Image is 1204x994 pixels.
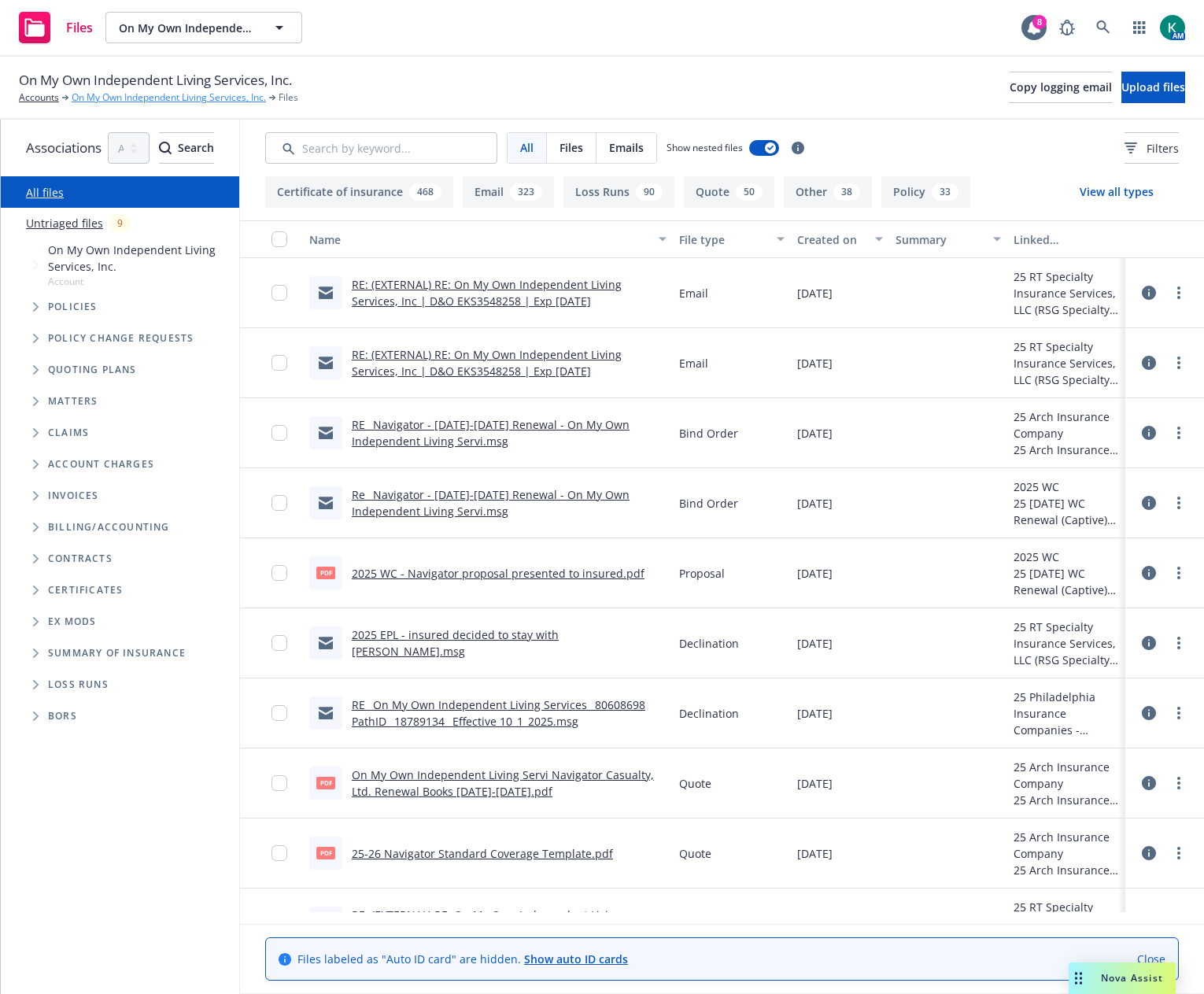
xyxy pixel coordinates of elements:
button: Summary [889,220,1007,258]
a: Report a Bug [1051,12,1083,43]
span: [DATE] [797,775,833,792]
div: Summary [896,231,984,248]
span: Quote [679,775,711,792]
a: RE_ On My Own Independent Living Services_ 80608698 PathID_ 18789134_ Effective 10_1_2025.msg [352,697,645,729]
span: Filters [1125,140,1179,157]
a: 25-26 Navigator Standard Coverage Template.pdf [352,846,613,861]
span: Nova Assist [1101,971,1163,985]
img: photo [1160,15,1185,40]
span: Show nested files [667,141,743,154]
input: Toggle Row Selected [271,495,287,511]
a: more [1169,704,1188,722]
button: SearchSearch [159,132,214,164]
div: Name [309,231,649,248]
div: Folder Tree Example [1,512,239,732]
span: Bind Order [679,495,738,512]
button: File type [673,220,791,258]
span: Files labeled as "Auto ID card" are hidden. [297,951,628,967]
button: Linked associations [1007,220,1125,258]
div: 25 RT Specialty Insurance Services, LLC (RSG Specialty, LLC) [1014,268,1119,318]
span: Account [48,275,233,288]
div: 25 Arch Insurance Company [1014,829,1119,862]
svg: Search [159,142,172,154]
button: Quote [684,176,774,208]
div: 25 RT Specialty Insurance Services, LLC (RSG Specialty, LLC) [1014,899,1119,948]
div: File type [679,231,767,248]
span: Invoices [48,491,99,501]
button: Email [463,176,554,208]
button: Upload files [1121,72,1185,103]
div: 25 Arch Insurance Company [1014,759,1119,792]
span: Email [679,285,708,301]
span: pdf [316,567,335,578]
div: 25 Arch Insurance Company, Arch Insurance Company - Arch Insurance Company [1014,792,1119,808]
a: Switch app [1124,12,1155,43]
span: Files [279,91,298,105]
div: 25 [DATE] WC Renewal (Captive)/ EPL [1014,565,1119,598]
button: Copy logging email [1010,72,1112,103]
a: 2025 EPL - insured decided to stay with [PERSON_NAME].msg [352,627,559,659]
input: Toggle Row Selected [271,775,287,791]
button: Loss Runs [563,176,674,208]
a: Close [1137,951,1165,967]
a: more [1169,353,1188,372]
div: 2025 WC [1014,549,1119,565]
div: 8 [1032,15,1047,29]
span: Loss Runs [48,680,109,689]
div: 468 [409,183,441,201]
span: [DATE] [797,845,833,862]
span: [DATE] [797,425,833,442]
span: Email [679,355,708,371]
span: Quote [679,845,711,862]
div: 90 [636,183,663,201]
div: Tree Example [1,238,239,512]
div: Drag to move [1069,963,1088,994]
a: more [1169,493,1188,512]
span: Contracts [48,554,113,564]
div: Created on [797,231,866,248]
span: Emails [609,139,644,156]
span: Proposal [679,565,725,582]
input: Toggle Row Selected [271,425,287,441]
span: Account charges [48,460,154,469]
a: Show auto ID cards [524,952,628,966]
div: 323 [510,183,542,201]
a: more [1169,564,1188,582]
button: Nova Assist [1069,963,1176,994]
a: more [1169,423,1188,442]
span: Policies [48,302,98,312]
div: Search [159,133,214,163]
div: Linked associations [1014,231,1119,248]
span: [DATE] [797,355,833,371]
span: On My Own Independent Living Services, Inc. [119,20,255,36]
span: Summary of insurance [48,649,186,658]
span: pdf [316,847,335,859]
a: 2025 WC - Navigator proposal presented to insured.pdf [352,566,644,581]
button: Created on [791,220,889,258]
span: Upload files [1121,79,1185,94]
span: [DATE] [797,705,833,722]
div: 25 RT Specialty Insurance Services, LLC (RSG Specialty, LLC) [1014,338,1119,388]
input: Toggle Row Selected [271,635,287,651]
span: Declination [679,705,739,722]
a: RE: (EXTERNAL) RE: On My Own Independent Living Services, Inc | D&O EKS3548258 | Exp [DATE] [352,347,622,379]
div: 25 RT Specialty Insurance Services, LLC (RSG Specialty, LLC) - RT Specialty Insurance Services, L... [1014,619,1119,668]
span: Billing/Accounting [48,523,170,532]
span: BORs [48,711,77,721]
a: Re_ Navigator - [DATE]-[DATE] Renewal - On My Own Independent Living Servi.msg [352,487,630,519]
button: Certificate of insurance [265,176,453,208]
a: more [1169,634,1188,652]
div: 2025 WC [1014,479,1119,495]
button: Filters [1125,132,1179,164]
span: Ex Mods [48,617,96,626]
span: All [520,139,534,156]
a: RE_ Navigator - [DATE]-[DATE] Renewal - On My Own Independent Living Servi.msg [352,417,630,449]
a: Files [13,6,99,50]
a: All files [26,185,64,200]
button: Other [784,176,872,208]
span: Certificates [48,586,123,595]
div: 33 [932,183,958,201]
input: Toggle Row Selected [271,845,287,861]
span: [DATE] [797,495,833,512]
span: [DATE] [797,565,833,582]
